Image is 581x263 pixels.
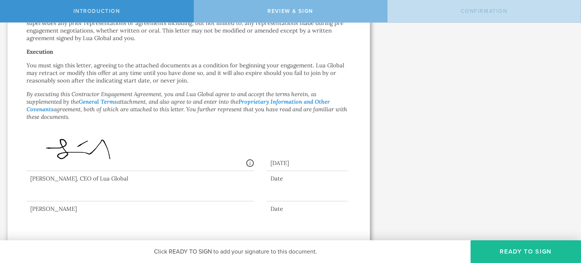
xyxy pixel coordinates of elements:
[26,48,53,55] strong: Execution
[267,205,348,213] div: Date
[267,8,313,14] span: Review & sign
[471,240,581,263] button: Ready to Sign
[30,131,184,173] img: QwArUPK7hyYMtDEJ4vJb2yTfsmQIAAgeMCa5d9CtSOu9oDAQIECBAgMKmAQG3Swht2OIGWl4DmE66fPovlYM+LAAECBGIKbN1...
[73,8,120,14] span: Introduction
[26,90,347,120] em: By executing this Contractor Engagement Agreement, you and Lua Global agree to and accept the ter...
[26,62,351,84] p: You must sign this letter, agreeing to the attached documents as a condition for beginning your e...
[26,12,351,42] p: This letter, along with the other documents described above, sets forth the terms of your engagem...
[543,204,581,240] iframe: Chat Widget
[79,98,117,105] a: General Terms
[26,205,254,213] div: [PERSON_NAME]
[267,152,348,171] div: [DATE]
[26,98,330,113] a: Proprietary Information and Other Covenants
[461,8,508,14] span: Confirmation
